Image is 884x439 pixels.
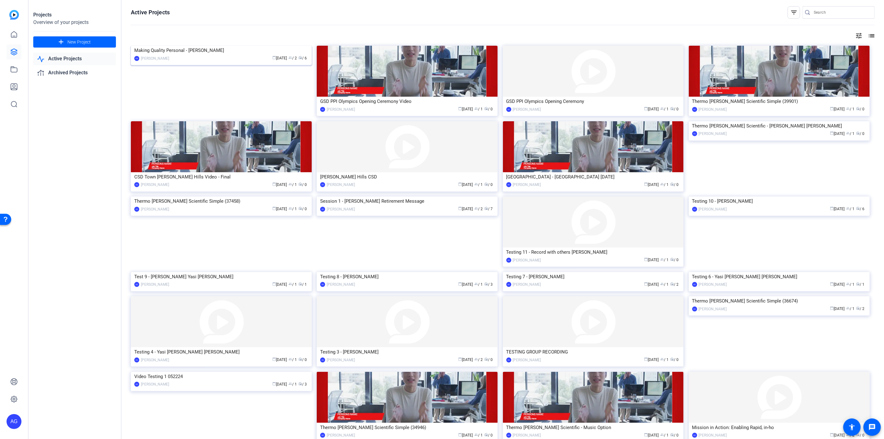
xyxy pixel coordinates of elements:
[458,107,462,110] span: calendar_today
[670,357,674,361] span: radio
[846,107,855,111] span: / 1
[320,182,325,187] div: AG
[320,196,494,206] div: Session 1 - [PERSON_NAME] Retirement Message
[458,433,473,437] span: [DATE]
[670,182,674,186] span: radio
[670,258,679,262] span: / 0
[856,306,860,310] span: radio
[272,182,276,186] span: calendar_today
[288,206,292,210] span: group
[692,107,697,112] div: AG
[288,56,297,60] span: / 2
[644,282,659,287] span: [DATE]
[692,196,866,206] div: Testing 10 - [PERSON_NAME]
[644,433,659,437] span: [DATE]
[484,282,493,287] span: / 3
[692,121,866,131] div: Thermo [PERSON_NAME] Scientific - [PERSON_NAME] [PERSON_NAME]
[856,282,860,286] span: radio
[644,182,648,186] span: calendar_today
[33,19,116,26] div: Overview of your projects
[484,182,488,186] span: radio
[692,207,697,212] div: AG
[830,207,845,211] span: [DATE]
[474,433,478,437] span: group
[458,107,473,111] span: [DATE]
[856,107,865,111] span: / 0
[134,372,308,381] div: Video Testing 1 052224
[298,282,307,287] span: / 1
[790,9,798,16] mat-icon: filter_list
[458,206,462,210] span: calendar_today
[670,433,679,437] span: / 0
[660,282,669,287] span: / 1
[474,357,478,361] span: group
[856,206,860,210] span: radio
[868,423,876,431] mat-icon: message
[134,207,139,212] div: AG
[506,272,680,281] div: Testing 7 - [PERSON_NAME]
[830,107,834,110] span: calendar_today
[484,107,493,111] span: / 0
[134,172,308,182] div: CSD Town [PERSON_NAME] Hills Video - Final
[660,358,669,362] span: / 1
[867,32,875,39] mat-icon: list
[699,432,727,438] div: [PERSON_NAME]
[474,206,478,210] span: group
[856,282,865,287] span: / 1
[327,432,355,438] div: [PERSON_NAME]
[846,433,855,437] span: / 2
[298,382,302,386] span: radio
[33,67,116,79] a: Archived Projects
[830,307,845,311] span: [DATE]
[513,432,541,438] div: [PERSON_NAME]
[830,107,845,111] span: [DATE]
[506,358,511,363] div: AG
[9,10,19,20] img: blue-gradient.svg
[670,107,674,110] span: radio
[272,206,276,210] span: calendar_today
[298,182,302,186] span: radio
[846,307,855,311] span: / 1
[474,282,478,286] span: group
[458,357,462,361] span: calendar_today
[141,381,169,387] div: [PERSON_NAME]
[134,382,139,387] div: AG
[298,206,302,210] span: radio
[660,433,664,437] span: group
[288,282,292,286] span: group
[320,347,494,357] div: Testing 3 - [PERSON_NAME]
[644,258,659,262] span: [DATE]
[33,53,116,65] a: Active Projects
[484,183,493,187] span: / 0
[67,39,91,45] span: New Project
[320,358,325,363] div: AG
[670,433,674,437] span: radio
[660,282,664,286] span: group
[484,433,493,437] span: / 0
[660,107,664,110] span: group
[846,132,855,136] span: / 1
[288,358,297,362] span: / 1
[141,281,169,288] div: [PERSON_NAME]
[141,55,169,62] div: [PERSON_NAME]
[513,357,541,363] div: [PERSON_NAME]
[298,56,307,60] span: / 6
[272,282,287,287] span: [DATE]
[699,206,727,212] div: [PERSON_NAME]
[320,282,325,287] div: AG
[670,257,674,261] span: radio
[848,423,856,431] mat-icon: accessibility
[141,206,169,212] div: [PERSON_NAME]
[846,206,850,210] span: group
[458,207,473,211] span: [DATE]
[474,183,483,187] span: / 1
[644,107,648,110] span: calendar_today
[644,357,648,361] span: calendar_today
[288,207,297,211] span: / 1
[506,433,511,438] div: AG
[320,172,494,182] div: [PERSON_NAME] Hills CSD
[298,358,307,362] span: / 0
[670,107,679,111] span: / 0
[320,107,325,112] div: AG
[699,306,727,312] div: [PERSON_NAME]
